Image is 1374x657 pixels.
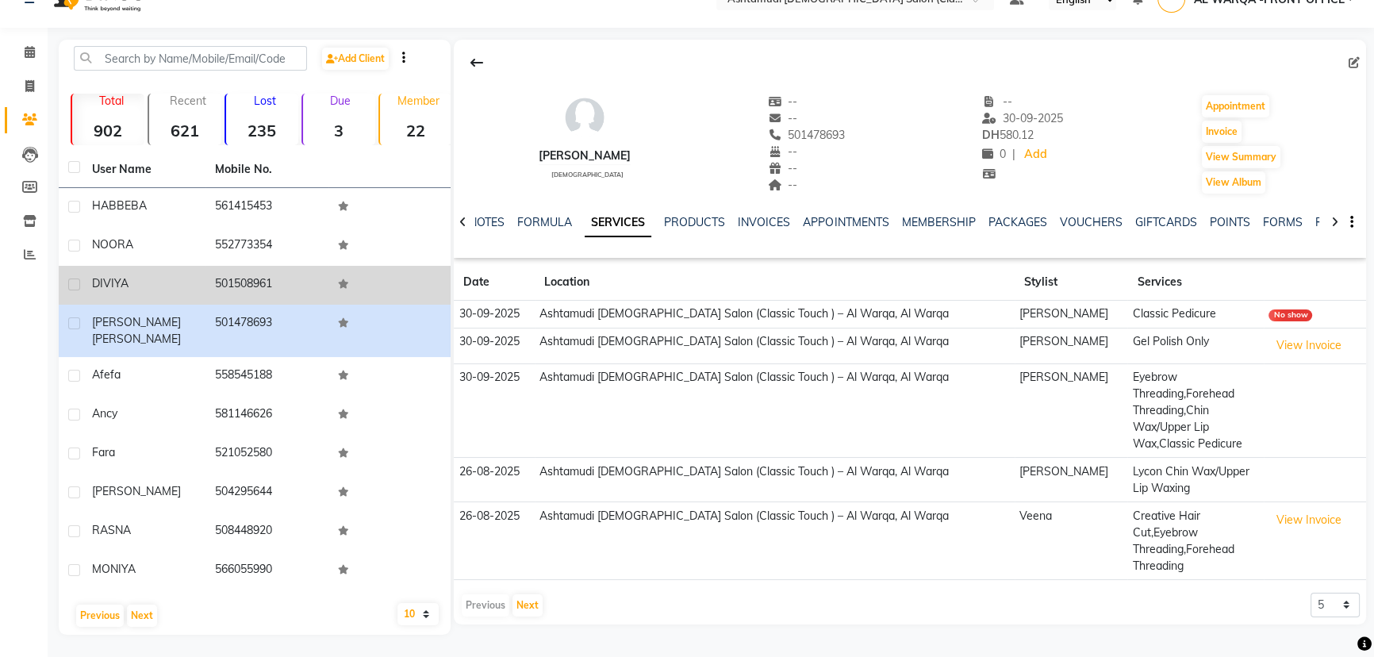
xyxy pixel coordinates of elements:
[982,128,1000,142] span: DH
[205,357,328,396] td: 558545188
[460,48,493,78] div: Back to Client
[1202,146,1280,168] button: View Summary
[76,605,124,627] button: Previous
[205,551,328,590] td: 566055990
[738,215,790,229] a: INVOICES
[92,332,181,346] span: [PERSON_NAME]
[982,111,1063,125] span: 30-09-2025
[322,48,389,70] a: Add Client
[517,215,572,229] a: FORMULA
[768,144,798,159] span: --
[535,328,1015,363] td: Ashtamudi [DEMOGRAPHIC_DATA] Salon (Classic Touch ) – Al Warqa, Al Warqa
[83,152,205,188] th: User Name
[1262,215,1302,229] a: FORMS
[127,605,157,627] button: Next
[380,121,452,140] strong: 22
[72,121,144,140] strong: 902
[205,266,328,305] td: 501508961
[1127,264,1264,301] th: Services
[205,396,328,435] td: 581146626
[454,458,535,502] td: 26-08-2025
[1134,215,1196,229] a: GIFTCARDS
[1127,301,1264,328] td: Classic Pedicure
[1015,301,1128,328] td: [PERSON_NAME]
[561,94,608,141] img: avatar
[982,128,1034,142] span: 580.12
[1127,363,1264,458] td: Eyebrow Threading,Forehead Threading,Chin Wax/Upper Lip Wax,Classic Pedicure
[1127,458,1264,502] td: Lycon Chin Wax/Upper Lip Waxing
[768,94,798,109] span: --
[1015,264,1128,301] th: Stylist
[79,94,144,108] p: Total
[303,121,375,140] strong: 3
[539,148,631,164] div: [PERSON_NAME]
[768,128,846,142] span: 501478693
[988,215,1046,229] a: PACKAGES
[535,502,1015,580] td: Ashtamudi [DEMOGRAPHIC_DATA] Salon (Classic Touch ) – Al Warqa, Al Warqa
[768,178,798,192] span: --
[1268,309,1312,321] div: No show
[535,301,1015,328] td: Ashtamudi [DEMOGRAPHIC_DATA] Salon (Classic Touch ) – Al Warqa, Al Warqa
[1209,215,1249,229] a: POINTS
[901,215,975,229] a: MEMBERSHIP
[92,484,181,498] span: [PERSON_NAME]
[226,121,298,140] strong: 235
[205,474,328,513] td: 504295644
[92,445,115,459] span: fara
[205,513,328,551] td: 508448920
[92,406,117,421] span: ancy
[1202,171,1265,194] button: View Album
[768,111,798,125] span: --
[92,237,133,252] span: NOORA
[768,161,798,175] span: --
[1059,215,1122,229] a: VOUCHERS
[585,209,651,237] a: SERVICES
[1202,121,1242,143] button: Invoice
[535,363,1015,458] td: Ashtamudi [DEMOGRAPHIC_DATA] Salon (Classic Touch ) – Al Warqa, Al Warqa
[982,147,1006,161] span: 0
[469,215,505,229] a: NOTES
[551,171,624,179] span: [DEMOGRAPHIC_DATA]
[1022,144,1050,166] a: Add
[1268,508,1348,532] button: View Invoice
[306,94,375,108] p: Due
[1268,333,1348,358] button: View Invoice
[1015,363,1128,458] td: [PERSON_NAME]
[1012,146,1015,163] span: |
[205,152,328,188] th: Mobile No.
[92,198,147,213] span: HABBEBA
[92,562,136,576] span: MONIYA
[92,276,129,290] span: DIVIYA
[205,435,328,474] td: 521052580
[1015,458,1128,502] td: [PERSON_NAME]
[1127,328,1264,363] td: Gel Polish Only
[454,502,535,580] td: 26-08-2025
[803,215,888,229] a: APPOINTMENTS
[232,94,298,108] p: Lost
[155,94,221,108] p: Recent
[1202,95,1269,117] button: Appointment
[535,264,1015,301] th: Location
[386,94,452,108] p: Member
[92,315,181,329] span: [PERSON_NAME]
[1015,502,1128,580] td: Veena
[1015,328,1128,363] td: [PERSON_NAME]
[205,227,328,266] td: 552773354
[1315,215,1353,229] a: FAMILY
[512,594,543,617] button: Next
[149,121,221,140] strong: 621
[982,94,1012,109] span: --
[454,363,535,458] td: 30-09-2025
[205,305,328,357] td: 501478693
[1127,502,1264,580] td: Creative Hair Cut,Eyebrow Threading,Forehead Threading
[454,328,535,363] td: 30-09-2025
[205,188,328,227] td: 561415453
[664,215,725,229] a: PRODUCTS
[454,264,535,301] th: Date
[535,458,1015,502] td: Ashtamudi [DEMOGRAPHIC_DATA] Salon (Classic Touch ) – Al Warqa, Al Warqa
[92,523,131,537] span: RASNA
[454,301,535,328] td: 30-09-2025
[92,367,121,382] span: afefa
[74,46,307,71] input: Search by Name/Mobile/Email/Code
